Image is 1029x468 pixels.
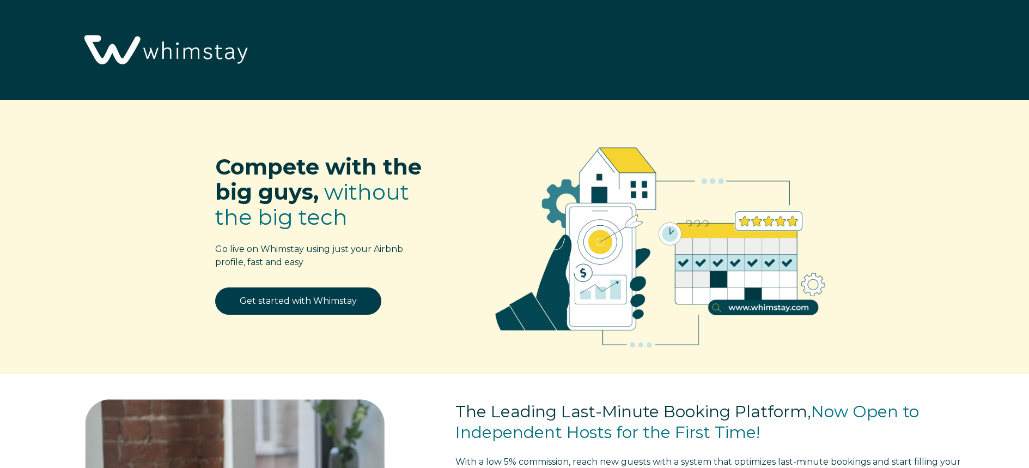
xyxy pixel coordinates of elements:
span: The Leading Last-Minute Booking Platform, [455,401,811,422]
a: Get started with Whimstay [215,287,381,315]
span: without the big tech [215,178,409,230]
span: With a low 5% commission, reach new guests with a system that optimizes last-minute bookings and s [455,457,896,467]
img: RBO Ilustrations-02 [468,116,852,368]
img: Whimstay Logo-02 1 [76,5,253,96]
span: Now Open to Independent Hosts for the First Time! [455,401,919,442]
span: Go live on Whimstay using just your Airbnb profile, fast and easy [215,244,403,267]
span: Compete with the big guys, [215,153,422,205]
